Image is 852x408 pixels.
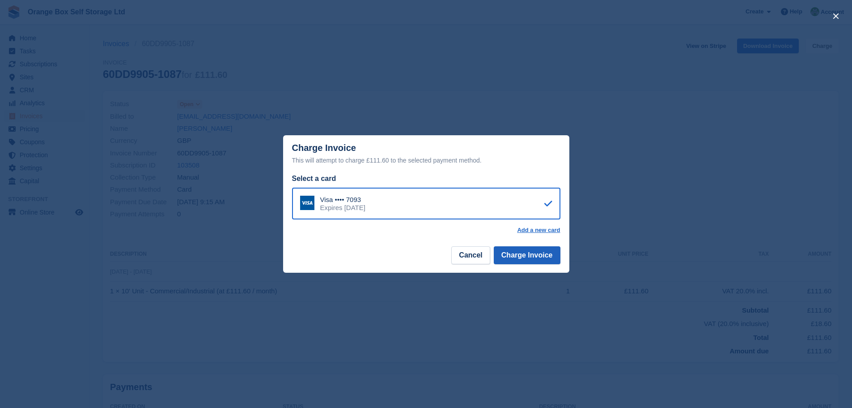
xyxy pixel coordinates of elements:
button: Charge Invoice [494,246,560,264]
img: Visa Logo [300,196,314,210]
div: Expires [DATE] [320,204,365,212]
button: close [829,9,843,23]
div: This will attempt to charge £111.60 to the selected payment method. [292,155,560,166]
div: Select a card [292,173,560,184]
div: Visa •••• 7093 [320,196,365,204]
div: Charge Invoice [292,143,560,166]
button: Cancel [451,246,490,264]
a: Add a new card [517,227,560,234]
